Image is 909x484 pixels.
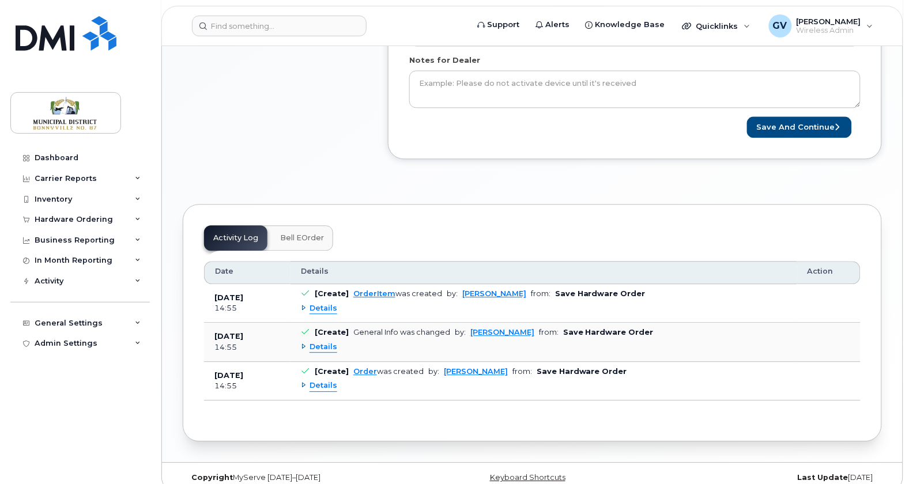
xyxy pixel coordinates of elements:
div: 14:55 [214,342,280,353]
span: Details [310,342,337,353]
button: Save and Continue [747,116,852,138]
div: was created [353,367,424,376]
span: Knowledge Base [595,19,665,31]
b: [DATE] [214,332,243,341]
b: Save Hardware Order [563,328,654,336]
span: by: [447,289,458,298]
span: by: [428,367,439,376]
strong: Copyright [191,473,233,482]
span: Quicklinks [696,21,738,31]
strong: Last Update [798,473,848,482]
span: Support [487,19,519,31]
b: [Create] [315,367,349,376]
a: [PERSON_NAME] [444,367,508,376]
div: 14:55 [214,381,280,391]
span: Alerts [545,19,569,31]
a: Order [353,367,377,376]
div: was created [353,289,442,298]
div: Gerry Valenzuela [761,14,881,37]
a: Support [469,13,527,36]
div: 14:55 [214,303,280,313]
div: MyServe [DATE]–[DATE] [183,473,416,482]
span: from: [531,289,550,298]
span: Wireless Admin [797,26,861,35]
a: OrderItem [353,289,395,298]
span: GV [773,19,787,33]
span: Date [215,266,233,277]
b: Save Hardware Order [555,289,646,298]
a: Knowledge Base [578,13,673,36]
span: Details [310,303,337,314]
span: from: [512,367,532,376]
b: [DATE] [214,371,243,380]
span: [PERSON_NAME] [797,17,861,26]
label: Notes for Dealer [409,55,480,66]
b: [DATE] [214,293,243,302]
b: Save Hardware Order [537,367,627,376]
span: Details [310,380,337,391]
b: [Create] [315,328,349,336]
a: Alerts [527,13,578,36]
div: [DATE] [649,473,882,482]
span: Bell eOrder [280,233,324,243]
a: Keyboard Shortcuts [490,473,565,482]
div: General Info was changed [353,328,450,336]
input: Find something... [192,16,367,36]
th: Action [797,261,861,284]
a: [PERSON_NAME] [462,289,526,298]
span: Details [301,266,329,277]
b: [Create] [315,289,349,298]
a: [PERSON_NAME] [470,328,534,336]
span: from: [539,328,559,336]
span: by: [455,328,466,336]
div: Quicklinks [674,14,759,37]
